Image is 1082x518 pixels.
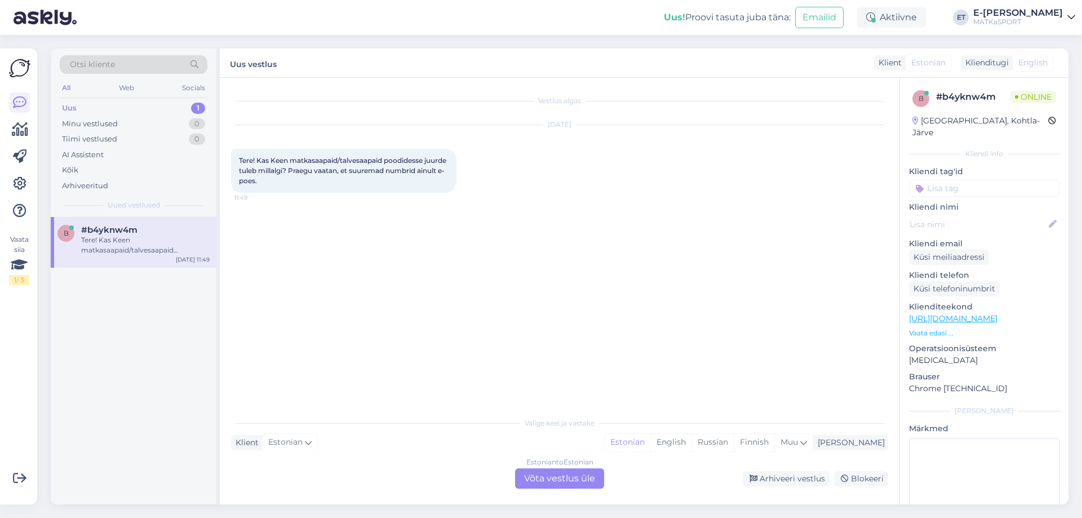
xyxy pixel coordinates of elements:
[857,7,926,28] div: Aktiivne
[108,200,160,210] span: Uued vestlused
[909,383,1059,395] p: Chrome [TECHNICAL_ID]
[691,434,734,451] div: Russian
[180,81,207,95] div: Socials
[70,59,115,70] span: Otsi kliente
[62,165,78,176] div: Kõik
[919,94,924,103] span: b
[743,471,830,486] div: Arhiveeri vestlus
[81,235,210,255] div: Tere! Kas Keen matkasaapaid/talvesaapaid poodidesse juurde tuleb millalgi? Praegu vaatan, et suur...
[909,281,1000,296] div: Küsi telefoninumbrit
[64,229,69,237] span: b
[231,437,259,449] div: Klient
[909,269,1059,281] p: Kliendi telefon
[62,103,77,114] div: Uus
[189,134,205,145] div: 0
[961,57,1009,69] div: Klienditugi
[60,81,73,95] div: All
[909,406,1059,416] div: [PERSON_NAME]
[191,103,205,114] div: 1
[973,8,1063,17] div: E-[PERSON_NAME]
[9,275,29,285] div: 1 / 3
[62,118,118,130] div: Minu vestlused
[650,434,691,451] div: English
[909,201,1059,213] p: Kliendi nimi
[909,423,1059,435] p: Märkmed
[526,457,593,467] div: Estonian to Estonian
[664,12,685,23] b: Uus!
[605,434,650,451] div: Estonian
[234,193,277,202] span: 11:49
[176,255,210,264] div: [DATE] 11:49
[62,149,104,161] div: AI Assistent
[909,250,989,265] div: Küsi meiliaadressi
[909,328,1059,338] p: Vaata edasi ...
[874,57,902,69] div: Klient
[909,238,1059,250] p: Kliendi email
[781,437,798,447] span: Muu
[231,96,888,106] div: Vestlus algas
[909,166,1059,178] p: Kliendi tag'id
[909,301,1059,313] p: Klienditeekond
[1010,91,1056,103] span: Online
[909,371,1059,383] p: Brauser
[81,225,138,235] span: #b4yknw4m
[1018,57,1048,69] span: English
[813,437,885,449] div: [PERSON_NAME]
[795,7,844,28] button: Emailid
[912,115,1048,139] div: [GEOGRAPHIC_DATA], Kohtla-Järve
[909,313,997,324] a: [URL][DOMAIN_NAME]
[953,10,969,25] div: ET
[909,149,1059,159] div: Kliendi info
[910,218,1046,231] input: Lisa nimi
[9,57,30,79] img: Askly Logo
[936,90,1010,104] div: # b4yknw4m
[515,468,604,489] div: Võta vestlus üle
[62,180,108,192] div: Arhiveeritud
[834,471,888,486] div: Blokeeri
[9,234,29,285] div: Vaata siia
[268,436,303,449] span: Estonian
[230,55,277,70] label: Uus vestlus
[117,81,136,95] div: Web
[62,134,117,145] div: Tiimi vestlused
[239,156,448,185] span: Tere! Kas Keen matkasaapaid/talvesaapaid poodidesse juurde tuleb millalgi? Praegu vaatan, et suur...
[909,180,1059,197] input: Lisa tag
[664,11,791,24] div: Proovi tasuta juba täna:
[189,118,205,130] div: 0
[911,57,946,69] span: Estonian
[231,418,888,428] div: Valige keel ja vastake
[909,355,1059,366] p: [MEDICAL_DATA]
[973,17,1063,26] div: MATKaSPORT
[734,434,774,451] div: Finnish
[973,8,1075,26] a: E-[PERSON_NAME]MATKaSPORT
[231,119,888,130] div: [DATE]
[909,343,1059,355] p: Operatsioonisüsteem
